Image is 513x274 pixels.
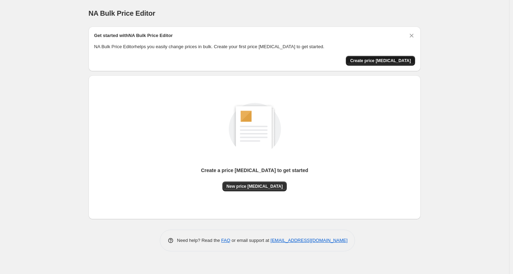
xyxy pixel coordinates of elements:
[222,182,287,191] button: New price [MEDICAL_DATA]
[271,238,348,243] a: [EMAIL_ADDRESS][DOMAIN_NAME]
[201,167,308,174] p: Create a price [MEDICAL_DATA] to get started
[94,32,173,39] h2: Get started with NA Bulk Price Editor
[227,184,283,189] span: New price [MEDICAL_DATA]
[346,56,415,66] button: Create price change job
[88,9,155,17] span: NA Bulk Price Editor
[350,58,411,64] span: Create price [MEDICAL_DATA]
[230,238,271,243] span: or email support at
[94,43,415,50] p: NA Bulk Price Editor helps you easily change prices in bulk. Create your first price [MEDICAL_DAT...
[408,32,415,39] button: Dismiss card
[177,238,221,243] span: Need help? Read the
[221,238,230,243] a: FAQ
